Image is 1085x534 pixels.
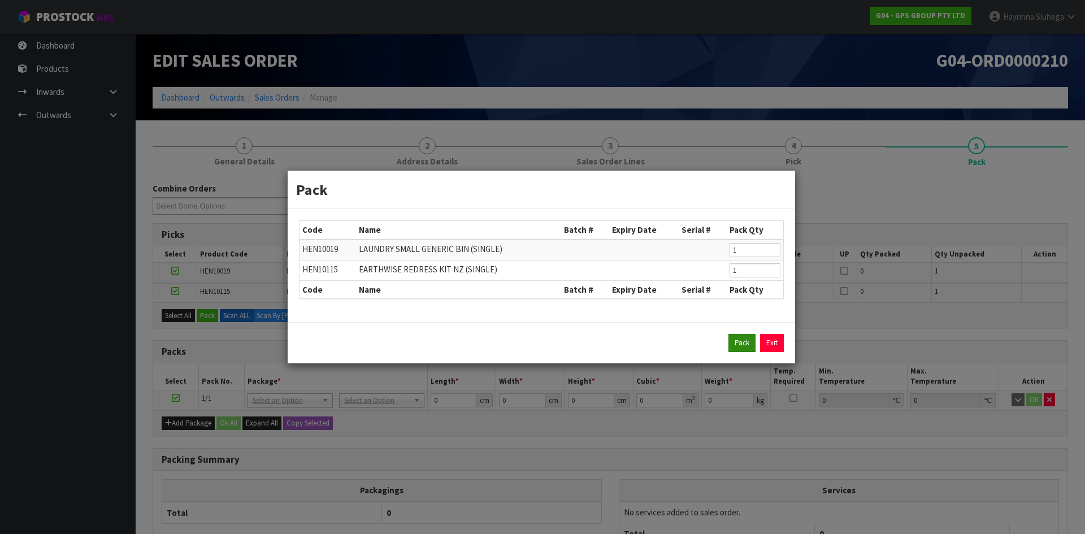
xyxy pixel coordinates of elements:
th: Batch # [561,221,609,239]
th: Batch # [561,280,609,298]
th: Name [356,221,561,239]
th: Serial # [679,280,727,298]
th: Serial # [679,221,727,239]
a: Exit [760,334,784,352]
th: Expiry Date [609,280,678,298]
span: LAUNDRY SMALL GENERIC BIN (SINGLE) [359,244,502,254]
th: Pack Qty [727,221,783,239]
th: Pack Qty [727,280,783,298]
th: Name [356,280,561,298]
th: Code [300,280,356,298]
span: HEN10019 [302,244,338,254]
h3: Pack [296,179,787,200]
th: Code [300,221,356,239]
button: Pack [728,334,756,352]
span: EARTHWISE REDRESS KIT NZ (SINGLE) [359,264,497,275]
span: HEN10115 [302,264,338,275]
th: Expiry Date [609,221,678,239]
